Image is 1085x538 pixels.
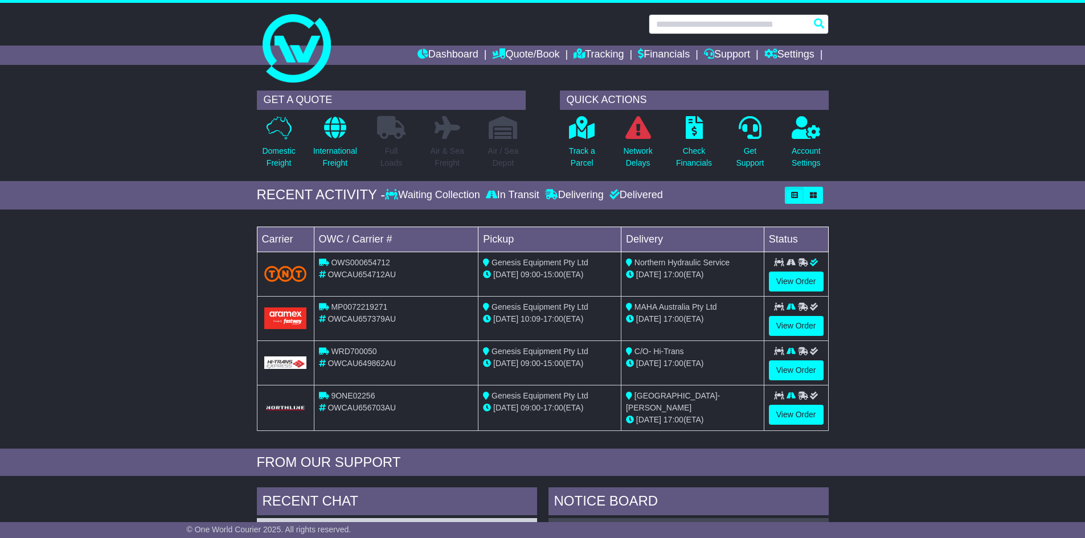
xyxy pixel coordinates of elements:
[769,405,824,425] a: View Order
[676,145,712,169] p: Check Financials
[261,116,296,175] a: DomesticFreight
[626,269,759,281] div: (ETA)
[493,359,518,368] span: [DATE]
[331,258,390,267] span: OWS000654712
[264,356,307,369] img: GetCarrierServiceLogo
[664,270,683,279] span: 17:00
[636,314,661,323] span: [DATE]
[543,359,563,368] span: 15:00
[478,227,621,252] td: Pickup
[488,145,519,169] p: Air / Sea Depot
[314,227,478,252] td: OWC / Carrier #
[483,402,616,414] div: - (ETA)
[264,405,307,412] img: GetCarrierServiceLogo
[262,145,295,169] p: Domestic Freight
[792,145,821,169] p: Account Settings
[569,145,595,169] p: Track a Parcel
[493,314,518,323] span: [DATE]
[492,258,588,267] span: Genesis Equipment Pty Ltd
[626,391,720,412] span: [GEOGRAPHIC_DATA]-[PERSON_NAME]
[626,313,759,325] div: (ETA)
[492,46,559,65] a: Quote/Book
[542,189,607,202] div: Delivering
[634,302,717,311] span: MAHA Australia Pty Ltd
[492,391,588,400] span: Genesis Equipment Pty Ltd
[483,189,542,202] div: In Transit
[264,266,307,281] img: TNT_Domestic.png
[257,91,526,110] div: GET A QUOTE
[638,46,690,65] a: Financials
[626,414,759,426] div: (ETA)
[313,145,357,169] p: International Freight
[493,403,518,412] span: [DATE]
[769,360,824,380] a: View Order
[385,189,482,202] div: Waiting Collection
[327,314,396,323] span: OWCAU657379AU
[636,415,661,424] span: [DATE]
[483,269,616,281] div: - (ETA)
[331,302,387,311] span: MP0072219271
[331,347,376,356] span: WRD700050
[560,91,829,110] div: QUICK ACTIONS
[483,358,616,369] div: - (ETA)
[675,116,713,175] a: CheckFinancials
[327,403,396,412] span: OWCAU656703AU
[257,187,386,203] div: RECENT ACTIVITY -
[735,116,764,175] a: GetSupport
[264,307,307,328] img: Aramex.png
[769,316,824,336] a: View Order
[327,359,396,368] span: OWCAU649862AU
[623,145,652,169] p: Network Delays
[492,347,588,356] span: Genesis Equipment Pty Ltd
[521,359,541,368] span: 09:00
[574,46,624,65] a: Tracking
[377,145,406,169] p: Full Loads
[543,314,563,323] span: 17:00
[769,272,824,291] a: View Order
[257,454,829,471] div: FROM OUR SUPPORT
[543,270,563,279] span: 15:00
[636,270,661,279] span: [DATE]
[331,391,375,400] span: 9ONE02256
[521,403,541,412] span: 09:00
[764,46,814,65] a: Settings
[257,227,314,252] td: Carrier
[664,415,683,424] span: 17:00
[623,116,653,175] a: NetworkDelays
[636,359,661,368] span: [DATE]
[664,359,683,368] span: 17:00
[664,314,683,323] span: 17:00
[521,270,541,279] span: 09:00
[634,347,684,356] span: C/O- Hi-Trans
[493,270,518,279] span: [DATE]
[621,227,764,252] td: Delivery
[704,46,750,65] a: Support
[492,302,588,311] span: Genesis Equipment Pty Ltd
[607,189,663,202] div: Delivered
[548,487,829,518] div: NOTICE BOARD
[313,116,358,175] a: InternationalFreight
[736,145,764,169] p: Get Support
[521,314,541,323] span: 10:09
[187,525,351,534] span: © One World Courier 2025. All rights reserved.
[764,227,828,252] td: Status
[431,145,464,169] p: Air & Sea Freight
[327,270,396,279] span: OWCAU654712AU
[568,116,596,175] a: Track aParcel
[626,358,759,369] div: (ETA)
[483,313,616,325] div: - (ETA)
[634,258,730,267] span: Northern Hydraulic Service
[791,116,821,175] a: AccountSettings
[417,46,478,65] a: Dashboard
[543,403,563,412] span: 17:00
[257,487,537,518] div: RECENT CHAT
